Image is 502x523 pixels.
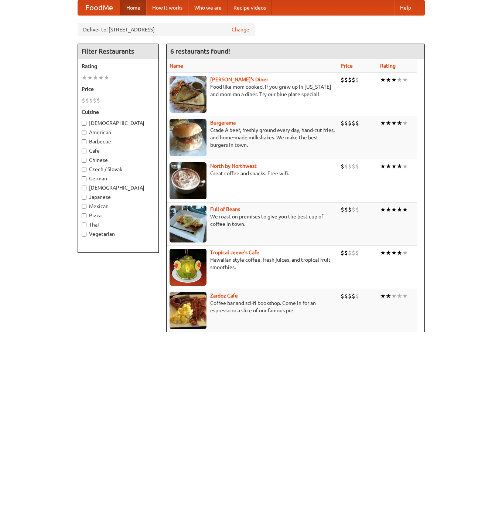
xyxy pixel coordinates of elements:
[82,203,155,210] label: Mexican
[82,138,155,145] label: Barbecue
[348,76,352,84] li: $
[78,44,158,59] h4: Filter Restaurants
[210,163,257,169] a: North by Northwest
[341,119,344,127] li: $
[78,23,255,36] div: Deliver to: [STREET_ADDRESS]
[82,195,86,200] input: Japanese
[82,62,155,70] h5: Rating
[386,76,391,84] li: ★
[355,249,359,257] li: $
[170,292,206,329] img: zardoz.jpg
[89,96,93,105] li: $
[380,206,386,214] li: ★
[344,162,348,170] li: $
[82,166,155,173] label: Czech / Slovak
[232,26,249,33] a: Change
[120,0,146,15] a: Home
[170,76,206,113] img: sallys.jpg
[380,292,386,300] li: ★
[391,162,397,170] li: ★
[82,167,86,172] input: Czech / Slovak
[386,206,391,214] li: ★
[82,186,86,190] input: [DEMOGRAPHIC_DATA]
[341,206,344,214] li: $
[82,212,155,219] label: Pizza
[170,299,335,314] p: Coffee bar and sci-fi bookshop. Come in for an espresso or a slice of our famous pie.
[146,0,188,15] a: How it works
[82,221,155,228] label: Thai
[82,158,86,163] input: Chinese
[82,139,86,144] input: Barbecue
[82,156,155,164] label: Chinese
[82,121,86,126] input: [DEMOGRAPHIC_DATA]
[344,206,348,214] li: $
[82,108,155,116] h5: Cuisine
[82,119,155,127] label: [DEMOGRAPHIC_DATA]
[82,204,86,209] input: Mexican
[170,63,183,69] a: Name
[397,119,402,127] li: ★
[82,193,155,201] label: Japanese
[78,0,120,15] a: FoodMe
[341,63,353,69] a: Price
[352,119,355,127] li: $
[352,249,355,257] li: $
[391,206,397,214] li: ★
[352,76,355,84] li: $
[170,256,335,271] p: Hawaiian style coffee, fresh juices, and tropical fruit smoothies.
[341,292,344,300] li: $
[210,120,236,126] a: Burgerama
[170,206,206,242] img: beans.jpg
[82,147,155,154] label: Cafe
[397,206,402,214] li: ★
[104,74,109,82] li: ★
[96,96,100,105] li: $
[82,85,155,93] h5: Price
[82,130,86,135] input: American
[355,119,359,127] li: $
[352,162,355,170] li: $
[170,249,206,286] img: jeeves.jpg
[344,249,348,257] li: $
[210,249,259,255] a: Tropical Jeeve's Cafe
[380,119,386,127] li: ★
[82,176,86,181] input: German
[82,232,86,237] input: Vegetarian
[348,249,352,257] li: $
[397,292,402,300] li: ★
[355,292,359,300] li: $
[82,230,155,238] label: Vegetarian
[355,76,359,84] li: $
[210,293,238,299] b: Zardoz Cafe
[386,249,391,257] li: ★
[87,74,93,82] li: ★
[341,76,344,84] li: $
[210,77,268,82] a: [PERSON_NAME]'s Diner
[397,162,402,170] li: ★
[82,149,86,153] input: Cafe
[210,206,240,212] a: Full of Beans
[170,213,335,228] p: We roast on premises to give you the best cup of coffee in town.
[82,175,155,182] label: German
[380,63,396,69] a: Rating
[82,74,87,82] li: ★
[386,292,391,300] li: ★
[85,96,89,105] li: $
[402,162,408,170] li: ★
[348,162,352,170] li: $
[93,74,98,82] li: ★
[386,119,391,127] li: ★
[93,96,96,105] li: $
[348,206,352,214] li: $
[344,119,348,127] li: $
[380,249,386,257] li: ★
[82,184,155,191] label: [DEMOGRAPHIC_DATA]
[380,76,386,84] li: ★
[352,206,355,214] li: $
[402,206,408,214] li: ★
[170,48,230,55] ng-pluralize: 6 restaurants found!
[82,213,86,218] input: Pizza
